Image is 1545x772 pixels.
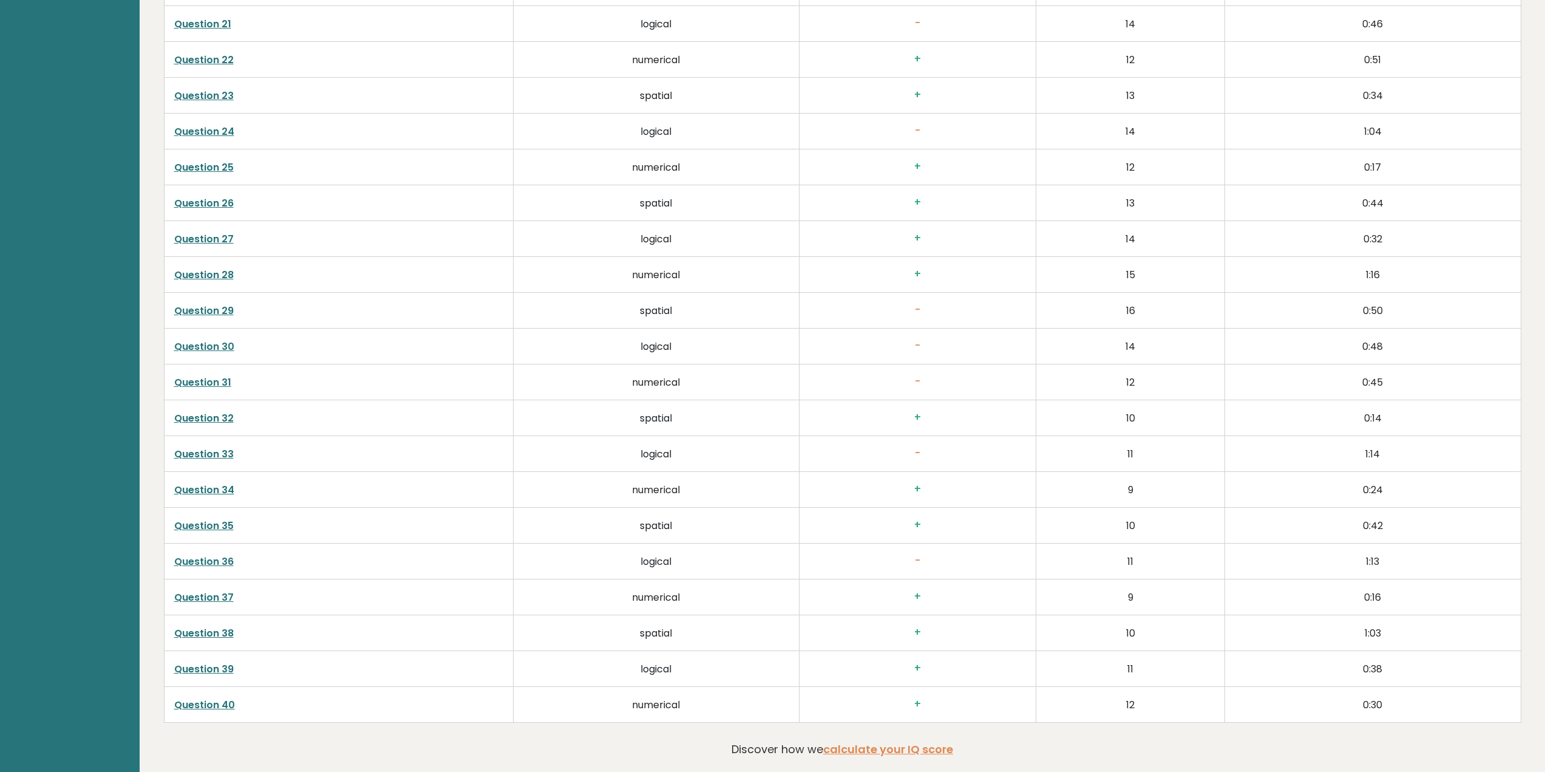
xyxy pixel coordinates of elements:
td: spatial [514,400,800,436]
h3: + [809,232,1027,245]
td: spatial [514,78,800,114]
a: Question 36 [174,555,234,569]
h3: + [809,411,1027,424]
td: logical [514,221,800,257]
td: 11 [1036,436,1225,472]
h3: + [809,196,1027,209]
td: 1:03 [1225,615,1521,651]
td: 0:51 [1225,42,1521,78]
h3: + [809,662,1027,675]
td: 0:34 [1225,78,1521,114]
h3: + [809,89,1027,101]
h3: + [809,160,1027,173]
td: 0:42 [1225,508,1521,544]
td: numerical [514,257,800,293]
h3: - [809,17,1027,30]
h3: - [809,375,1027,388]
td: 10 [1036,400,1225,436]
td: spatial [514,185,800,221]
h3: + [809,483,1027,496]
a: Question 30 [174,340,234,354]
a: Question 32 [174,411,234,425]
td: 13 [1036,185,1225,221]
a: Question 35 [174,519,234,533]
td: numerical [514,579,800,615]
h3: - [809,555,1027,567]
a: Question 39 [174,662,234,676]
a: Question 22 [174,53,234,67]
td: 0:30 [1225,687,1521,723]
td: 0:32 [1225,221,1521,257]
td: 0:14 [1225,400,1521,436]
td: 14 [1036,221,1225,257]
td: 0:17 [1225,149,1521,185]
h3: - [809,304,1027,316]
a: Question 25 [174,160,234,174]
h3: + [809,626,1027,639]
td: spatial [514,615,800,651]
h3: - [809,340,1027,352]
td: numerical [514,687,800,723]
h3: + [809,53,1027,66]
a: calculate your IQ score [823,742,953,757]
td: 12 [1036,42,1225,78]
a: Question 21 [174,17,231,31]
td: logical [514,544,800,579]
a: Question 33 [174,447,234,461]
td: 11 [1036,544,1225,579]
p: Discover how we [732,741,953,757]
td: 0:44 [1225,185,1521,221]
td: 0:16 [1225,579,1521,615]
a: Question 24 [174,125,234,138]
a: Question 27 [174,232,234,246]
td: 13 [1036,78,1225,114]
h3: - [809,125,1027,137]
td: 12 [1036,687,1225,723]
td: 12 [1036,364,1225,400]
td: numerical [514,472,800,508]
td: logical [514,114,800,149]
h3: + [809,698,1027,711]
td: 16 [1036,293,1225,329]
td: logical [514,329,800,364]
td: logical [514,436,800,472]
td: 1:13 [1225,544,1521,579]
a: Question 37 [174,590,234,604]
h3: + [809,268,1027,281]
td: 14 [1036,114,1225,149]
h3: + [809,590,1027,603]
td: 0:50 [1225,293,1521,329]
td: spatial [514,293,800,329]
td: logical [514,6,800,42]
td: 11 [1036,651,1225,687]
td: 1:14 [1225,436,1521,472]
td: 12 [1036,149,1225,185]
h3: + [809,519,1027,531]
td: logical [514,651,800,687]
a: Question 38 [174,626,234,640]
td: 1:04 [1225,114,1521,149]
td: 0:46 [1225,6,1521,42]
td: 10 [1036,615,1225,651]
td: 1:16 [1225,257,1521,293]
td: spatial [514,508,800,544]
a: Question 29 [174,304,234,318]
td: 14 [1036,6,1225,42]
td: 9 [1036,472,1225,508]
a: Question 23 [174,89,234,103]
td: 0:48 [1225,329,1521,364]
td: 0:24 [1225,472,1521,508]
td: 0:38 [1225,651,1521,687]
td: numerical [514,364,800,400]
h3: - [809,447,1027,460]
td: 14 [1036,329,1225,364]
a: Question 31 [174,375,231,389]
a: Question 26 [174,196,234,210]
td: numerical [514,42,800,78]
a: Question 34 [174,483,234,497]
td: 15 [1036,257,1225,293]
td: numerical [514,149,800,185]
a: Question 40 [174,698,235,712]
td: 9 [1036,579,1225,615]
td: 10 [1036,508,1225,544]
